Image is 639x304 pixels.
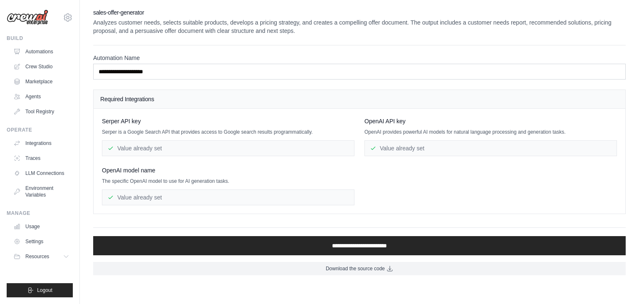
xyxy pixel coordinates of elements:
p: The specific OpenAI model to use for AI generation tasks. [102,178,354,184]
button: Resources [10,250,73,263]
span: Logout [37,287,52,294]
p: Serper is a Google Search API that provides access to Google search results programmatically. [102,129,354,135]
div: Value already set [364,140,617,156]
span: Download the source code [326,265,385,272]
div: Operate [7,127,73,133]
a: Environment Variables [10,182,73,202]
p: OpenAI provides powerful AI models for natural language processing and generation tasks. [364,129,617,135]
a: Settings [10,235,73,248]
a: Tool Registry [10,105,73,118]
a: Usage [10,220,73,233]
a: Automations [10,45,73,58]
div: Value already set [102,189,354,205]
a: Traces [10,152,73,165]
a: LLM Connections [10,167,73,180]
h2: sales-offer-generator [93,8,626,17]
a: Integrations [10,137,73,150]
a: Agents [10,90,73,103]
div: Value already set [102,140,354,156]
h4: Required Integrations [100,95,619,103]
a: Marketplace [10,75,73,88]
a: Crew Studio [10,60,73,73]
span: Resources [25,253,49,260]
img: Logo [7,10,48,25]
button: Logout [7,283,73,297]
span: OpenAI model name [102,166,155,174]
span: Serper API key [102,117,141,125]
span: OpenAI API key [364,117,406,125]
div: Build [7,35,73,42]
label: Automation Name [93,54,626,62]
p: Analyzes customer needs, selects suitable products, develops a pricing strategy, and creates a co... [93,18,626,35]
div: Manage [7,210,73,217]
a: Download the source code [93,262,626,275]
